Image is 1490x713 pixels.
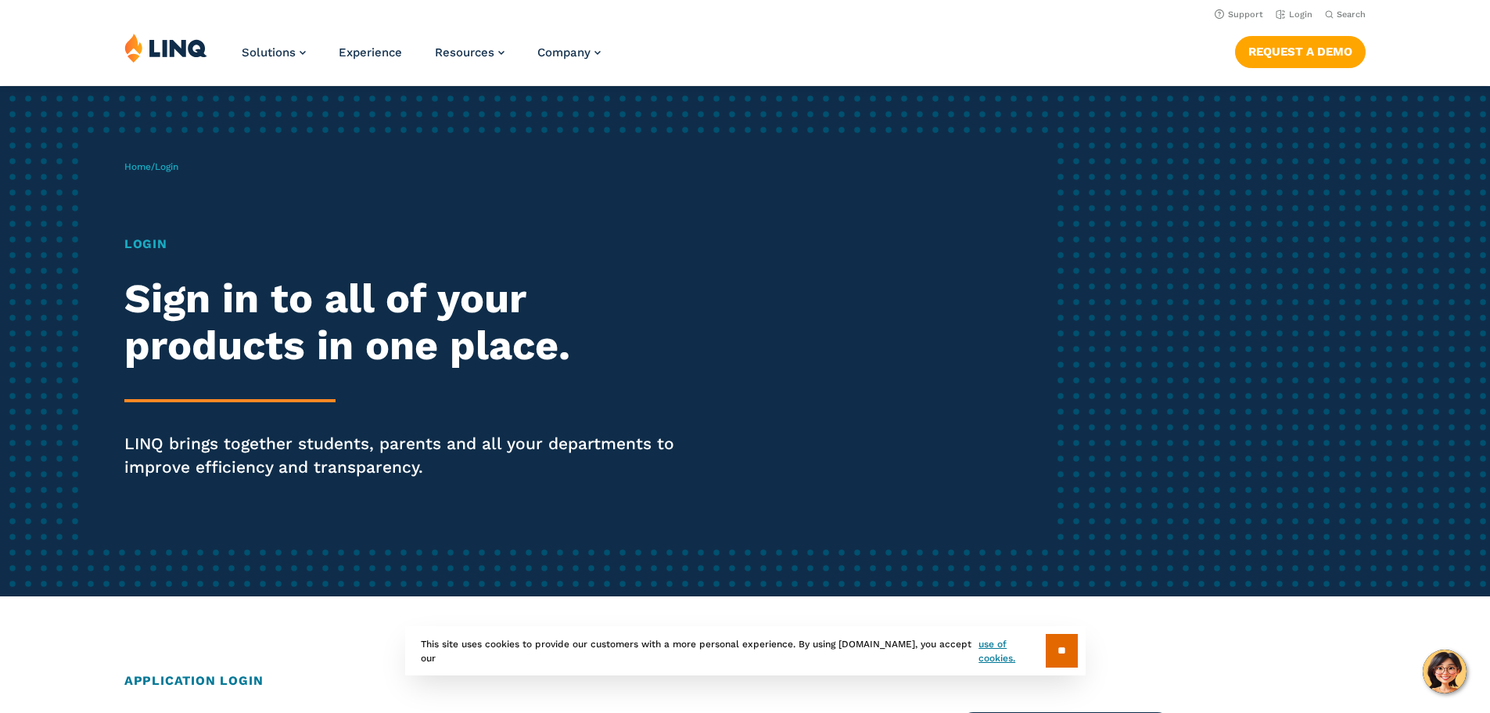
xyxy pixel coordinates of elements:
[124,33,207,63] img: LINQ | K‑12 Software
[124,275,698,369] h2: Sign in to all of your products in one place.
[537,45,591,59] span: Company
[242,33,601,85] nav: Primary Navigation
[435,45,504,59] a: Resources
[124,161,151,172] a: Home
[124,161,178,172] span: /
[1276,9,1312,20] a: Login
[978,637,1045,665] a: use of cookies.
[124,235,698,254] h1: Login
[1215,9,1263,20] a: Support
[155,161,178,172] span: Login
[124,432,698,479] p: LINQ brings together students, parents and all your departments to improve efficiency and transpa...
[1423,650,1467,693] button: Hello, have a question? Let’s chat.
[1337,9,1366,20] span: Search
[1235,36,1366,67] a: Request a Demo
[1325,9,1366,20] button: Open Search Bar
[242,45,306,59] a: Solutions
[537,45,601,59] a: Company
[1235,33,1366,67] nav: Button Navigation
[242,45,296,59] span: Solutions
[405,626,1086,675] div: This site uses cookies to provide our customers with a more personal experience. By using [DOMAIN...
[435,45,494,59] span: Resources
[339,45,402,59] a: Experience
